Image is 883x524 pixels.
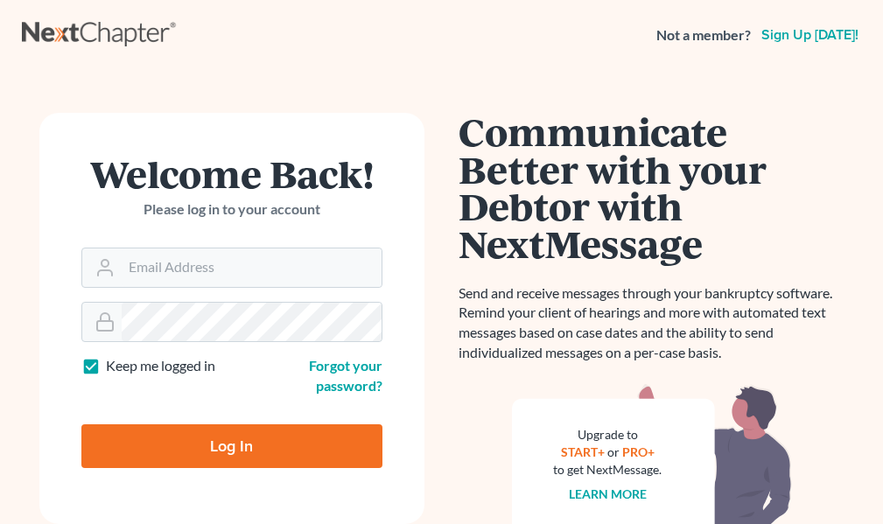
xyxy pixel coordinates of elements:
a: PRO+ [622,444,655,459]
div: Upgrade to [554,426,662,444]
h1: Welcome Back! [81,155,382,192]
a: START+ [561,444,605,459]
h1: Communicate Better with your Debtor with NextMessage [459,113,844,262]
div: to get NextMessage. [554,461,662,479]
a: Forgot your password? [309,357,382,394]
p: Send and receive messages through your bankruptcy software. Remind your client of hearings and mo... [459,283,844,363]
span: or [607,444,620,459]
a: Sign up [DATE]! [758,28,862,42]
strong: Not a member? [656,25,751,45]
a: Learn more [569,486,647,501]
input: Log In [81,424,382,468]
label: Keep me logged in [106,356,215,376]
p: Please log in to your account [81,199,382,220]
input: Email Address [122,248,382,287]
